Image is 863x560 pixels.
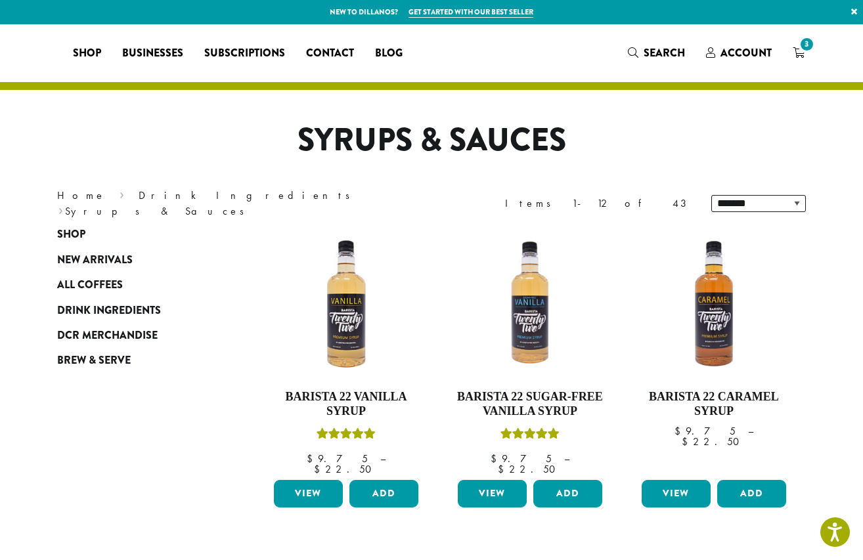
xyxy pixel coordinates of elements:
[798,35,816,53] span: 3
[120,183,124,204] span: ›
[307,452,318,465] span: $
[57,277,123,293] span: All Coffees
[57,222,215,247] a: Shop
[638,390,789,418] h4: Barista 22 Caramel Syrup
[274,480,343,507] a: View
[498,462,509,476] span: $
[57,303,161,319] span: Drink Ingredients
[642,480,711,507] a: View
[122,45,183,62] span: Businesses
[409,7,533,18] a: Get started with our best seller
[491,452,552,465] bdi: 9.75
[748,424,753,438] span: –
[57,297,215,322] a: Drink Ingredients
[644,45,685,60] span: Search
[564,452,569,465] span: –
[454,228,606,379] img: SF-VANILLA-300x300.png
[73,45,101,62] span: Shop
[717,480,786,507] button: Add
[638,228,789,475] a: Barista 22 Caramel Syrup
[139,188,359,202] a: Drink Ingredients
[498,462,562,476] bdi: 22.50
[314,462,378,476] bdi: 22.50
[458,480,527,507] a: View
[675,424,686,438] span: $
[57,252,133,269] span: New Arrivals
[675,424,736,438] bdi: 9.75
[720,45,772,60] span: Account
[307,452,368,465] bdi: 9.75
[317,426,376,446] div: Rated 5.00 out of 5
[57,188,106,202] a: Home
[271,390,422,418] h4: Barista 22 Vanilla Syrup
[682,435,745,448] bdi: 22.50
[57,272,215,297] a: All Coffees
[271,228,422,379] img: VANILLA-300x300.png
[57,348,215,373] a: Brew & Serve
[505,196,692,211] div: Items 1-12 of 43
[271,228,422,475] a: Barista 22 Vanilla SyrupRated 5.00 out of 5
[500,426,560,446] div: Rated 5.00 out of 5
[491,452,502,465] span: $
[533,480,602,507] button: Add
[617,42,696,64] a: Search
[57,248,215,272] a: New Arrivals
[58,199,63,219] span: ›
[375,45,403,62] span: Blog
[454,390,606,418] h4: Barista 22 Sugar-Free Vanilla Syrup
[57,323,215,348] a: DCR Merchandise
[380,452,386,465] span: –
[638,228,789,379] img: CARAMEL-1-300x300.png
[57,226,85,243] span: Shop
[57,328,158,344] span: DCR Merchandise
[57,188,412,219] nav: Breadcrumb
[204,45,285,62] span: Subscriptions
[454,228,606,475] a: Barista 22 Sugar-Free Vanilla SyrupRated 5.00 out of 5
[349,480,418,507] button: Add
[314,462,325,476] span: $
[57,353,131,369] span: Brew & Serve
[682,435,693,448] span: $
[47,121,816,160] h1: Syrups & Sauces
[62,43,112,64] a: Shop
[306,45,354,62] span: Contact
